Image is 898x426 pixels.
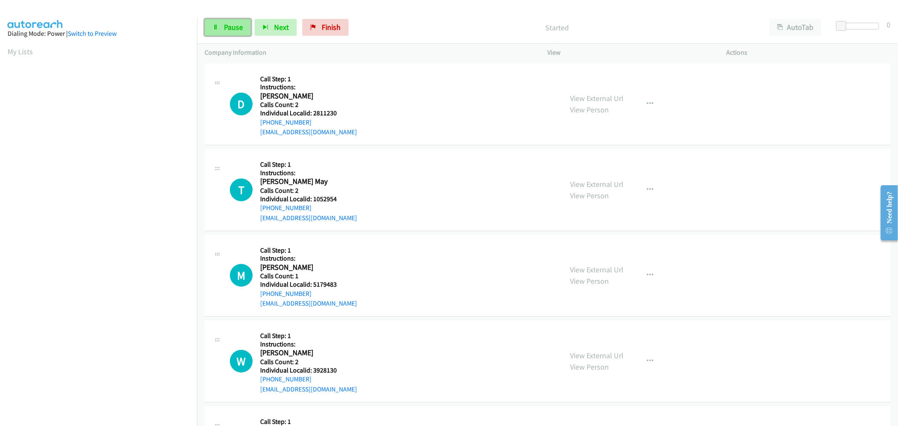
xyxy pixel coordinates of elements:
div: The call is yet to be attempted [230,350,253,373]
p: Actions [727,48,890,58]
h1: T [230,178,253,201]
h5: Calls Count: 2 [260,101,357,109]
h5: Instructions: [260,83,357,91]
div: The call is yet to be attempted [230,264,253,287]
a: View Person [570,191,609,200]
a: [PHONE_NUMBER] [260,375,312,383]
h1: M [230,264,253,287]
button: AutoTab [769,19,821,36]
h5: Individual Localid: 5179483 [260,280,357,289]
a: View External Url [570,179,624,189]
span: Pause [224,22,243,32]
div: The call is yet to be attempted [230,93,253,115]
h5: Individual Localid: 1052954 [260,195,357,203]
h5: Individual Localid: 2811230 [260,109,357,117]
h2: [PERSON_NAME] [260,91,357,101]
h5: Instructions: [260,340,357,349]
h5: Call Step: 1 [260,332,357,340]
h2: [PERSON_NAME] [260,348,357,358]
h5: Calls Count: 1 [260,272,357,280]
iframe: Resource Center [874,179,898,246]
a: My Lists [8,47,33,56]
a: Pause [205,19,251,36]
h5: Call Step: 1 [260,160,357,169]
h5: Individual Localid: 3928130 [260,366,357,375]
span: Next [274,22,289,32]
a: View External Url [570,93,624,103]
div: Delay between calls (in seconds) [840,23,879,29]
div: 0 [887,19,890,30]
div: Dialing Mode: Power | [8,29,189,39]
a: View External Url [570,351,624,360]
div: The call is yet to be attempted [230,178,253,201]
a: [PHONE_NUMBER] [260,118,312,126]
h5: Calls Count: 2 [260,358,357,366]
h2: [PERSON_NAME] May [260,177,357,186]
p: View [548,48,711,58]
a: View Person [570,105,609,114]
a: View External Url [570,265,624,274]
h1: W [230,350,253,373]
h5: Calls Count: 2 [260,186,357,195]
button: Next [255,19,297,36]
a: [EMAIL_ADDRESS][DOMAIN_NAME] [260,128,357,136]
a: [EMAIL_ADDRESS][DOMAIN_NAME] [260,214,357,222]
p: Company Information [205,48,533,58]
a: View Person [570,276,609,286]
a: View Person [570,362,609,372]
a: Finish [302,19,349,36]
h5: Call Step: 1 [260,246,357,255]
a: [PHONE_NUMBER] [260,204,312,212]
a: [EMAIL_ADDRESS][DOMAIN_NAME] [260,385,357,393]
a: [PHONE_NUMBER] [260,290,312,298]
h5: Call Step: 1 [260,418,403,426]
a: Switch to Preview [68,29,117,37]
p: Started [360,22,754,33]
span: Finish [322,22,341,32]
h1: D [230,93,253,115]
h2: [PERSON_NAME] [260,263,357,272]
a: [EMAIL_ADDRESS][DOMAIN_NAME] [260,299,357,307]
h5: Instructions: [260,169,357,177]
h5: Instructions: [260,254,357,263]
h5: Call Step: 1 [260,75,357,83]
